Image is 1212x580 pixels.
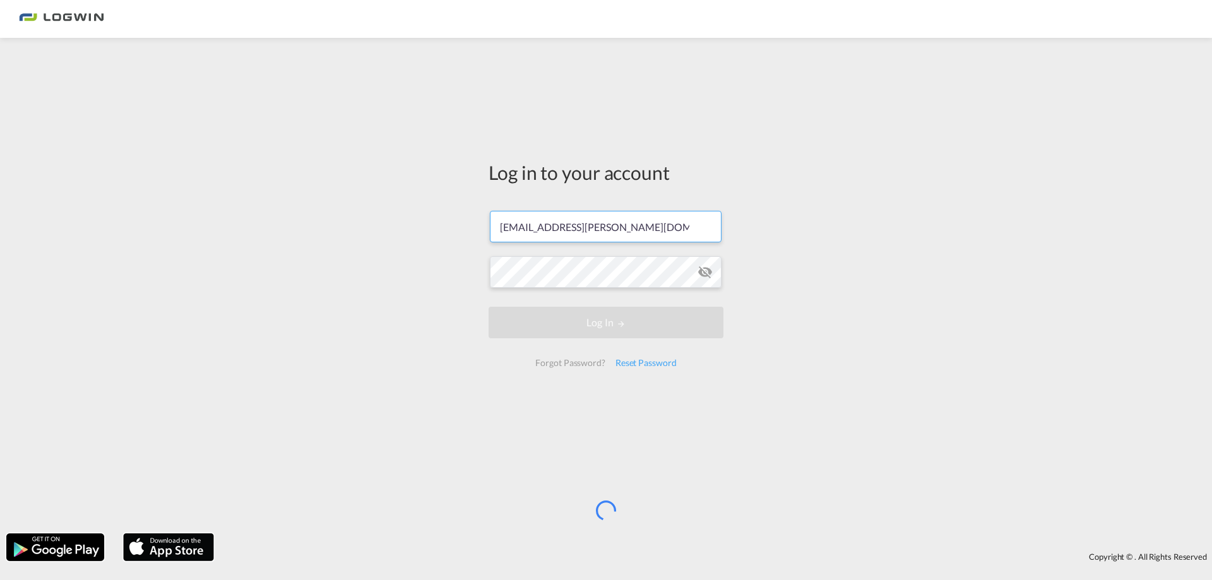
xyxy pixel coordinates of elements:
[530,352,610,374] div: Forgot Password?
[220,546,1212,567] div: Copyright © . All Rights Reserved
[489,307,723,338] button: LOGIN
[5,532,105,562] img: google.png
[489,159,723,186] div: Log in to your account
[610,352,682,374] div: Reset Password
[698,264,713,280] md-icon: icon-eye-off
[490,211,722,242] input: Enter email/phone number
[19,5,104,33] img: bc73a0e0d8c111efacd525e4c8ad7d32.png
[122,532,215,562] img: apple.png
